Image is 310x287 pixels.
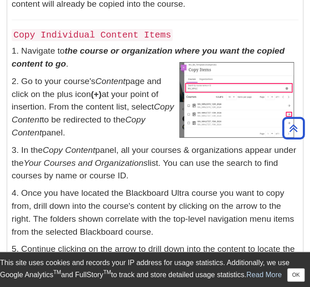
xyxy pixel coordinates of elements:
[12,243,298,269] p: 5. Continue clicking on the arrow to drill down into the content to locate the items that you need.
[12,46,285,68] strong: the course or organization where you want the copied content to go
[53,269,61,275] sup: TM
[42,145,95,155] em: Copy Content
[95,76,125,86] em: Content
[12,29,173,41] code: Copy Individual Content Items
[103,269,111,275] sup: TM
[91,89,102,99] strong: (+)
[12,115,145,137] em: Copy Content
[279,122,308,134] a: Back to Top
[24,158,148,168] em: Your Courses and Organizations
[12,102,174,124] em: Copy Content
[287,268,305,282] button: Close
[12,144,298,182] p: 3. In the panel, all your courses & organizations appear under the list. You can use the search t...
[12,187,298,238] p: 4. Once you have located the Blackboard Ultra course you want to copy from, drill down into the c...
[246,270,282,278] a: Read More
[12,45,298,71] p: 1. Navigate to .
[12,75,298,139] p: 2. Go to your course's page and click on the plus icon at your point of insertion. From the conte...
